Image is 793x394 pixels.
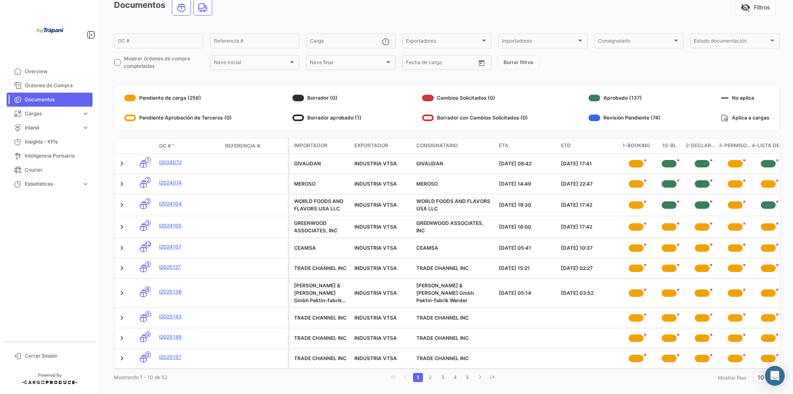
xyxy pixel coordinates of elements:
[561,201,616,209] div: [DATE] 17:42
[662,142,677,150] span: 10-BL
[145,261,151,267] span: 3
[25,138,89,146] span: Insights - KPIs
[294,180,348,188] div: MEROSO
[145,241,151,247] span: 12
[416,142,458,149] span: Consignatario
[294,142,328,149] span: Importador
[653,138,686,153] datatable-header-cell: 10-BL
[416,355,469,361] span: TRADE CHANNEL INC
[463,373,472,382] a: 5
[416,220,484,234] span: GREENWOOD ASSOCIATES, INC
[719,138,752,153] datatable-header-cell: 3-Permiso de embarque
[388,373,398,382] a: go to first page
[159,263,218,271] a: I2025127
[25,352,89,360] span: Cerrar Sesión
[145,331,151,337] span: 0
[159,200,218,208] a: I2024104
[499,223,554,231] div: [DATE] 16:00
[752,138,785,153] datatable-header-cell: 4-Lista de empaque
[354,355,410,362] div: INDUSTRIA VTSA
[416,265,469,271] span: TRADE CHANNEL INC
[354,334,410,342] div: INDUSTRIA VTSA
[294,160,348,167] div: GIVAUDAN
[450,373,460,382] a: 4
[131,143,156,149] datatable-header-cell: Modo de Transporte
[416,282,474,303] span: HERBSTREITH & FOX Gmbh Pektin-fabrik Werder
[354,201,410,209] div: INDUSTRIA VTSA
[561,160,616,167] div: [DATE] 17:41
[25,96,89,103] span: Documentos
[741,2,750,12] span: visibility_off
[413,138,496,153] datatable-header-cell: Consignatario
[416,160,443,167] span: GIVAUDAN
[354,160,410,167] div: INDUSTRIA VTSA
[561,142,571,149] span: ETD
[422,111,528,124] div: Borrador con Cambios Solicitados (0)
[499,160,554,167] div: [DATE] 08:42
[145,351,151,358] span: 0
[422,91,528,105] div: Cambios Solicitados (0)
[413,373,423,382] a: 1
[118,244,126,252] a: Expand/Collapse Row
[118,180,126,188] a: Expand/Collapse Row
[406,39,480,45] span: Exportadores
[354,244,410,252] div: INDUSTRIA VTSA
[222,139,288,153] datatable-header-cell: Referencia #
[294,198,348,213] div: WORLD FOODS AND FLAVORS USA LLC
[416,181,438,187] span: MEROSO
[721,91,769,105] div: No aplica
[354,142,388,149] span: Exportador
[718,375,746,381] span: Mostrar filas
[475,57,488,69] button: Open calendar
[561,244,616,252] div: [DATE] 10:37
[159,288,218,296] a: I2025136
[145,220,151,226] span: 3
[159,313,218,320] a: I2025143
[118,264,126,272] a: Expand/Collapse Row
[412,370,424,384] li: page 1
[7,163,93,177] a: Courier
[499,244,554,252] div: [DATE] 05:41
[416,335,469,341] span: TRADE CHANNEL INC
[118,314,126,322] a: Expand/Collapse Row
[214,61,288,67] span: Nave inicial
[589,111,660,124] div: Revisión Pendiente (74)
[118,289,126,297] a: Expand/Collapse Row
[427,61,460,67] input: Hasta
[561,223,616,231] div: [DATE] 17:42
[82,124,89,131] span: expand_more
[561,289,616,297] div: [DATE] 03:52
[145,286,151,292] span: 8
[437,370,449,384] li: page 3
[622,142,650,150] span: 1-Booking
[438,373,448,382] a: 3
[416,245,438,251] span: CEAMSA
[719,142,752,150] span: 3-Permiso de embarque
[351,138,413,153] datatable-header-cell: Exportador
[159,333,218,341] a: I2025149
[686,142,719,150] span: 2-Declaración de embarque
[7,64,93,79] a: Overview
[310,61,384,67] span: Nave final
[425,373,435,382] a: 2
[499,142,508,149] span: ETA
[598,39,672,45] span: Consignatario
[25,124,78,131] span: Inland
[159,142,171,150] span: OC #
[294,282,348,304] div: [PERSON_NAME] & [PERSON_NAME] Gmbh Pektin-fabrik Werder
[561,265,616,272] div: [DATE] 02:27
[487,373,497,382] a: go to last page
[159,353,218,361] a: I2025157
[294,265,348,272] div: TRADE CHANNEL INC
[25,166,89,174] span: Courier
[82,110,89,117] span: expand_more
[620,138,653,153] datatable-header-cell: 1-Booking
[499,289,554,297] div: [DATE] 05:14
[156,139,222,153] datatable-header-cell: OC #
[416,198,490,212] span: WORLD FOODS AND FLAVORS USA LLC
[406,61,421,67] input: Desde
[292,111,361,124] div: Borrador aprobado (1)
[499,201,554,209] div: [DATE] 19:30
[118,223,126,231] a: Expand/Collapse Row
[752,142,785,150] span: 4-Lista de empaque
